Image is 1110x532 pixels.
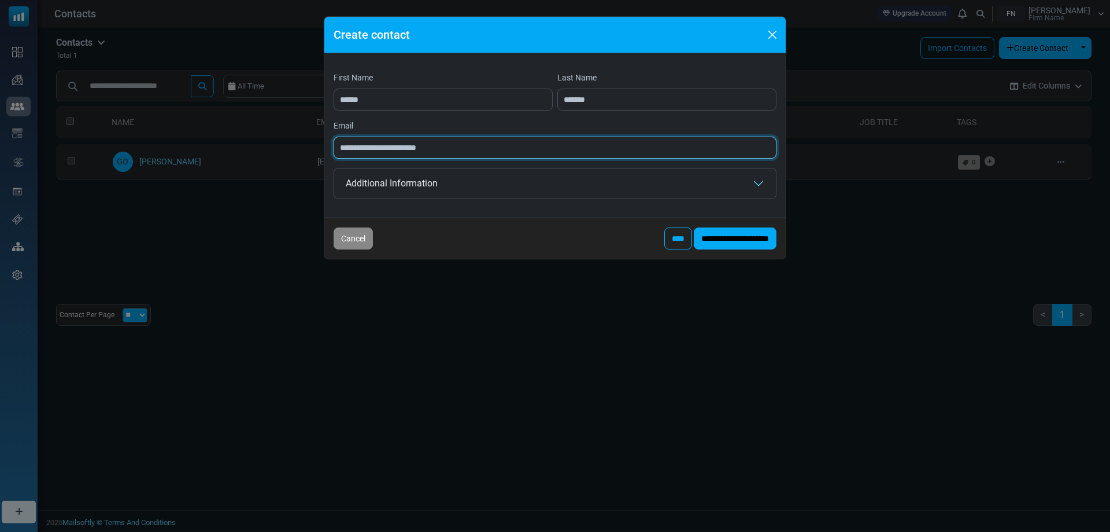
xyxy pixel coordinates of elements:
[557,72,597,84] label: Last Name
[334,228,373,250] button: Cancel
[334,168,776,199] button: Additional Information
[334,72,373,84] label: First Name
[334,26,410,43] h5: Create contact
[334,120,353,132] label: Email
[764,26,781,43] button: Close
